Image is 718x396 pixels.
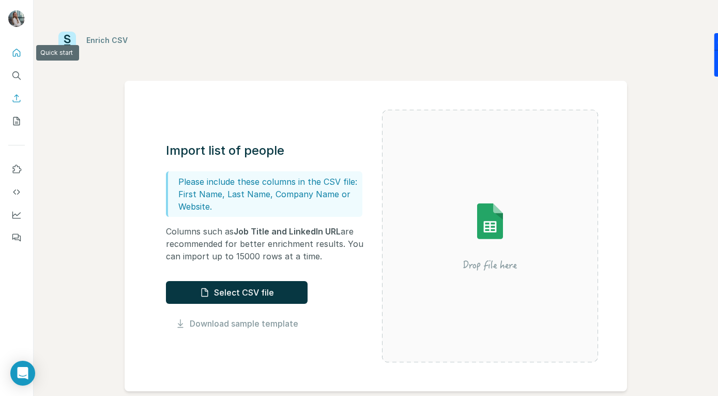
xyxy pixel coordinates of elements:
button: Use Surfe API [8,183,25,201]
div: Open Intercom Messenger [10,361,35,386]
h3: Import list of people [166,142,373,159]
img: Surfe Illustration - Drop file here or select below [397,174,583,298]
img: Surfe Logo [58,32,76,49]
button: Select CSV file [166,281,308,304]
button: Quick start [8,43,25,62]
div: Enrich CSV [86,35,128,46]
p: Please include these columns in the CSV file: [178,175,358,188]
p: Columns such as are recommended for better enrichment results. You can import up to 15000 rows at... [166,225,373,262]
img: Avatar [8,10,25,27]
p: First Name, Last Name, Company Name or Website. [178,188,358,213]
span: Job Title and LinkedIn URL [234,226,341,237]
button: Enrich CSV [8,89,25,108]
button: Dashboard [8,206,25,224]
button: My lists [8,112,25,130]
button: Download sample template [166,317,308,330]
button: Use Surfe on LinkedIn [8,160,25,179]
button: Search [8,66,25,85]
button: Feedback [8,228,25,247]
a: Download sample template [190,317,298,330]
